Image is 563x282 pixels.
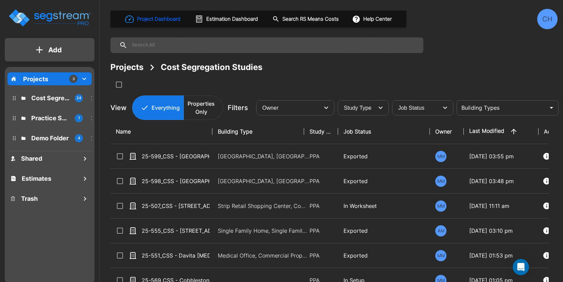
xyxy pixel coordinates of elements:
[161,61,262,73] div: Cost Segregation Studies
[78,115,80,121] p: 1
[344,177,424,185] p: Exported
[435,176,446,187] div: MM
[310,152,333,160] p: PPA
[435,151,446,162] div: MM
[262,105,279,111] span: Owner
[435,250,446,261] div: MM
[21,194,38,203] h1: Trash
[469,202,533,210] p: [DATE] 11:11 am
[110,119,212,144] th: Name
[513,259,529,275] div: Open Intercom Messenger
[218,251,310,260] p: Medical Office, Commercial Property Site
[344,251,424,260] p: Exported
[110,103,127,113] p: View
[218,227,310,235] p: Single Family Home, Single Family Home Site
[344,105,371,111] span: Study Type
[31,134,69,143] p: Demo Folder
[22,174,51,183] h1: Estimates
[48,45,62,55] p: Add
[142,227,210,235] p: 25-555_CSS - [STREET_ADDRESS] (Purchase) Council, ID - [PERSON_NAME]
[218,177,310,185] p: [GEOGRAPHIC_DATA], [GEOGRAPHIC_DATA]
[78,135,80,141] p: 4
[228,103,248,113] p: Filters
[459,103,545,112] input: Building Types
[398,105,424,111] span: Job Status
[310,251,333,260] p: PPA
[218,152,310,160] p: [GEOGRAPHIC_DATA], [GEOGRAPHIC_DATA]
[540,249,553,262] button: Info
[23,74,48,84] p: Projects
[540,174,553,188] button: Info
[258,98,319,117] div: Select
[31,113,69,123] p: Practice Samples
[142,177,210,185] p: 25-598_CSS - [GEOGRAPHIC_DATA], [GEOGRAPHIC_DATA] - [GEOGRAPHIC_DATA], LLC - [PERSON_NAME]
[540,224,553,237] button: Info
[110,61,143,73] div: Projects
[540,149,553,163] button: Info
[338,119,430,144] th: Job Status
[339,98,374,117] div: Select
[206,15,258,23] h1: Estimation Dashboard
[435,200,446,212] div: MM
[112,78,126,91] button: SelectAll
[351,13,394,25] button: Help Center
[142,152,210,160] p: 25-599_CSS - [GEOGRAPHIC_DATA], [GEOGRAPHIC_DATA] - [GEOGRAPHIC_DATA], LLC - [PERSON_NAME]
[188,100,215,116] p: Properties Only
[72,76,75,82] p: 3
[183,95,223,120] button: Properties Only
[152,104,180,112] p: Everything
[142,251,210,260] p: 25-551_CSS - Davita [MEDICAL_DATA] [GEOGRAPHIC_DATA], [GEOGRAPHIC_DATA] - 29 Meridian LLC - [PERS...
[127,37,420,53] input: Search All
[270,13,342,26] button: Search RS Means Costs
[282,15,339,23] h1: Search RS Means Costs
[469,177,533,185] p: [DATE] 03:48 pm
[192,12,262,26] button: Estimation Dashboard
[344,202,424,210] p: In Worksheet
[137,15,180,23] h1: Project Dashboard
[547,103,556,112] button: Open
[21,154,42,163] h1: Shared
[310,177,333,185] p: PPA
[132,95,223,120] div: Platform
[122,12,184,27] button: Project Dashboard
[344,152,424,160] p: Exported
[212,119,304,144] th: Building Type
[5,40,94,60] button: Add
[132,95,184,120] button: Everything
[464,119,539,144] th: Last Modified
[469,227,533,235] p: [DATE] 03:10 pm
[76,95,81,101] p: 24
[393,98,438,117] div: Select
[310,227,333,235] p: PPA
[8,8,91,28] img: Logo
[469,251,533,260] p: [DATE] 01:53 pm
[304,119,338,144] th: Study Type
[142,202,210,210] p: 25-507_CSS - [STREET_ADDRESS][PERSON_NAME] - DD Ventures LLC - [PERSON_NAME]
[31,93,69,103] p: Cost Segregation Studies
[540,199,553,213] button: Info
[344,227,424,235] p: Exported
[430,119,464,144] th: Owner
[469,152,533,160] p: [DATE] 03:55 pm
[537,9,558,29] div: CH
[218,202,310,210] p: Strip Retail Shopping Center, Commercial Property Site
[310,202,333,210] p: PPA
[435,225,446,236] div: AM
